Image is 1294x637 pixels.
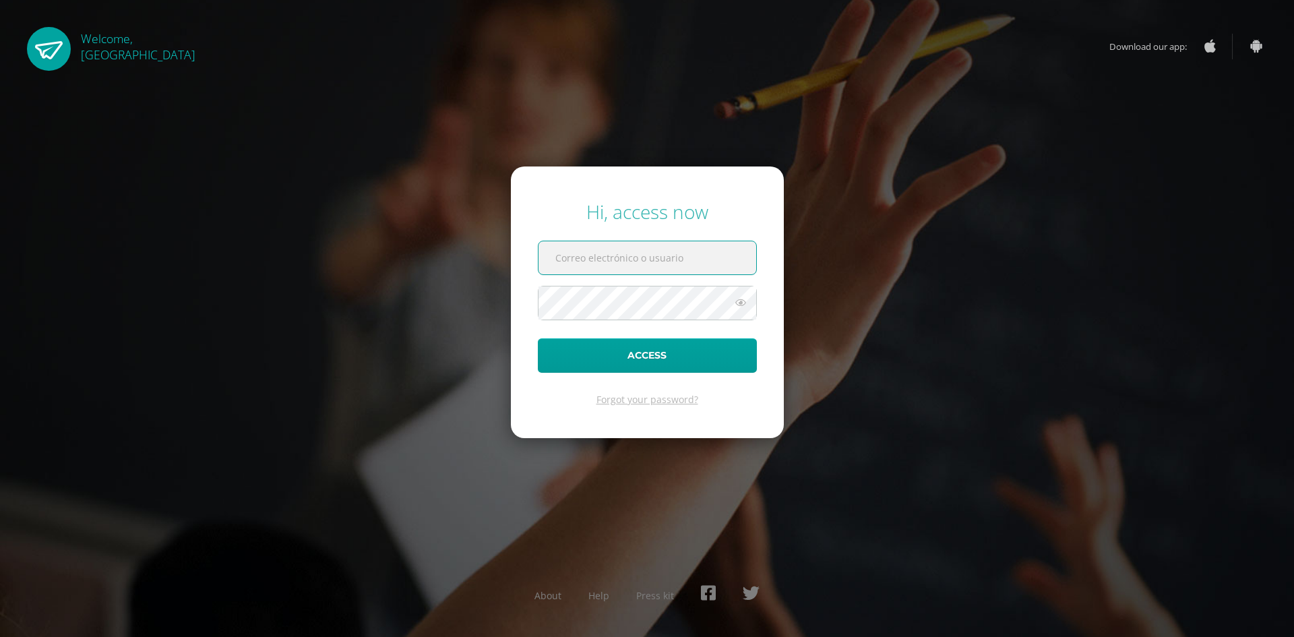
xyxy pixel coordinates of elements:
[596,393,698,406] a: Forgot your password?
[1109,34,1200,59] span: Download our app:
[538,241,756,274] input: Correo electrónico o usuario
[538,338,757,373] button: Access
[534,589,561,602] a: About
[588,589,609,602] a: Help
[538,199,757,224] div: Hi, access now
[81,27,195,63] div: Welcome,
[81,47,195,63] span: [GEOGRAPHIC_DATA]
[636,589,674,602] a: Press kit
